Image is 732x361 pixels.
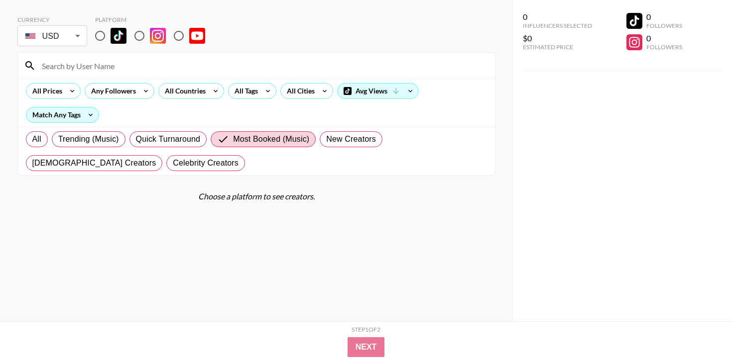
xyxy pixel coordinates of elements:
div: Match Any Tags [26,107,99,122]
span: [DEMOGRAPHIC_DATA] Creators [32,157,156,169]
input: Search by User Name [36,58,489,74]
span: New Creators [326,133,376,145]
span: Trending (Music) [58,133,119,145]
div: Any Followers [85,84,138,98]
div: Followers [646,22,682,29]
div: Influencers Selected [523,22,592,29]
div: Step 1 of 2 [352,326,380,333]
div: $0 [523,33,592,43]
div: All Cities [281,84,317,98]
img: Instagram [150,28,166,44]
div: Currency [17,16,87,23]
div: 0 [646,33,682,43]
span: Quick Turnaround [136,133,201,145]
div: 0 [523,12,592,22]
div: Estimated Price [523,43,592,51]
div: All Tags [229,84,260,98]
div: USD [19,27,85,45]
div: Followers [646,43,682,51]
span: All [32,133,41,145]
div: All Prices [26,84,64,98]
div: Choose a platform to see creators. [17,191,495,201]
iframe: Drift Widget Chat Controller [682,311,720,349]
img: TikTok [111,28,126,44]
div: All Countries [159,84,208,98]
button: Next [348,337,385,357]
div: 0 [646,12,682,22]
div: Platform [95,16,213,23]
div: Avg Views [338,84,418,98]
span: Celebrity Creators [173,157,239,169]
img: YouTube [189,28,205,44]
span: Most Booked (Music) [233,133,309,145]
